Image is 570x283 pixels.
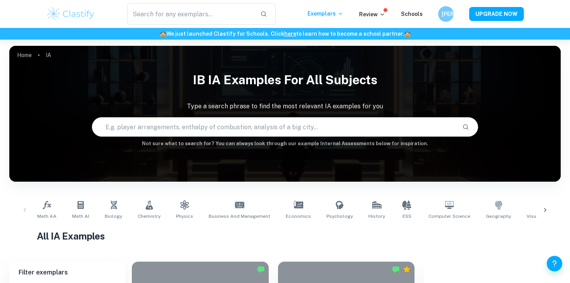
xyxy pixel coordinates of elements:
[9,102,561,111] p: Type a search phrase to find the most relevant IA examples for you
[442,10,451,18] h6: [PERSON_NAME]
[284,31,296,37] a: here
[404,31,411,37] span: 🏫
[160,31,166,37] span: 🏫
[9,68,561,92] h1: IB IA examples for all subjects
[9,140,561,148] h6: Not sure what to search for? You can always look through our example Internal Assessments below f...
[257,266,265,273] img: Marked
[17,50,32,61] a: Home
[127,3,254,25] input: Search for any exemplars...
[92,116,456,138] input: E.g. player arrangements, enthalpy of combustion, analysis of a big city...
[469,7,524,21] button: UPGRADE NOW
[403,266,411,273] div: Premium
[209,213,270,220] span: Business and Management
[37,229,533,243] h1: All IA Examples
[459,120,472,134] button: Search
[401,11,423,17] a: Schools
[392,266,400,273] img: Marked
[326,213,353,220] span: Psychology
[105,213,122,220] span: Biology
[402,213,411,220] span: ESS
[2,30,568,38] h6: We just launched Clastify for Schools. Click to learn how to become a school partner.
[37,213,57,220] span: Math AA
[486,213,511,220] span: Geography
[72,213,89,220] span: Math AI
[286,213,311,220] span: Economics
[359,10,385,19] p: Review
[176,213,193,220] span: Physics
[46,6,95,22] img: Clastify logo
[438,6,454,22] button: [PERSON_NAME]
[428,213,470,220] span: Computer Science
[547,256,562,271] button: Help and Feedback
[307,9,344,18] p: Exemplars
[368,213,385,220] span: History
[138,213,161,220] span: Chemistry
[46,51,51,59] p: IA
